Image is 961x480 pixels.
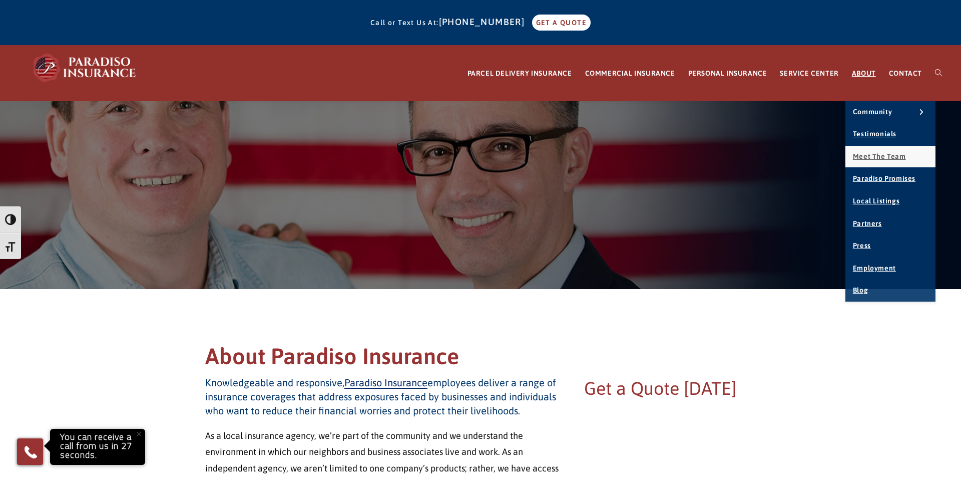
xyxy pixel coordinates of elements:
p: You can receive a call from us in 27 seconds. [53,431,143,462]
span: Local Listings [853,197,899,205]
a: [PHONE_NUMBER] [439,17,530,27]
a: Employment [845,258,935,280]
a: Blog [845,280,935,302]
a: Community [845,101,935,123]
h1: About Paradiso Insurance [205,342,756,376]
a: Paradiso Insurance [344,377,427,388]
span: Paradiso Promises [853,174,915,182]
h4: Knowledgeable and responsive, employees deliver a range of insurance coverages that address expos... [205,376,567,418]
span: ABOUT [852,69,876,77]
span: Partners [853,219,882,227]
a: PERSONAL INSURANCE [682,46,774,101]
span: Meet the Team [853,152,906,160]
span: COMMERCIAL INSURANCE [585,69,675,77]
a: COMMERCIAL INSURANCE [579,46,682,101]
a: Meet the Team [845,146,935,168]
img: Paradiso Insurance [30,53,140,83]
h2: Get a Quote [DATE] [584,376,756,401]
img: Phone icon [23,444,39,460]
a: Testimonials [845,123,935,145]
a: GET A QUOTE [532,15,591,31]
span: Employment [853,264,896,272]
span: Blog [853,286,868,294]
button: Close [128,423,150,445]
a: SERVICE CENTER [773,46,845,101]
span: Call or Text Us At: [370,19,439,27]
a: CONTACT [882,46,928,101]
span: SERVICE CENTER [780,69,838,77]
span: PARCEL DELIVERY INSURANCE [467,69,572,77]
span: Testimonials [853,130,896,138]
a: Paradiso Promises [845,168,935,190]
a: Partners [845,213,935,235]
span: CONTACT [889,69,922,77]
span: Community [853,108,892,116]
span: PERSONAL INSURANCE [688,69,767,77]
a: Local Listings [845,190,935,212]
a: ABOUT [845,46,882,101]
span: Press [853,242,871,250]
a: PARCEL DELIVERY INSURANCE [461,46,579,101]
a: Press [845,235,935,257]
